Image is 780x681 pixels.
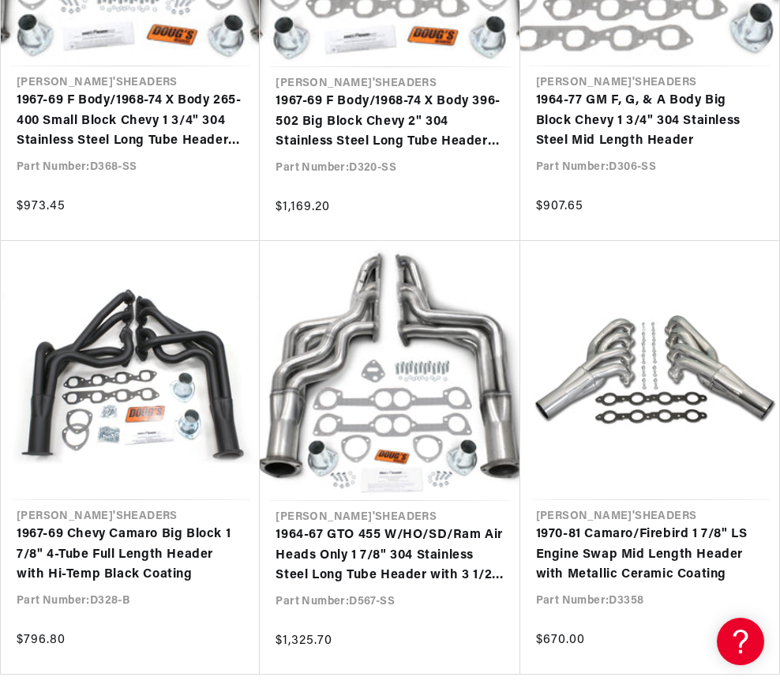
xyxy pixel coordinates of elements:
a: 1967-69 Chevy Camaro Big Block 1 7/8" 4-Tube Full Length Header with Hi-Temp Black Coating [17,525,244,585]
a: 1964-67 GTO 455 W/HO/SD/Ram Air Heads Only 1 7/8" 304 Stainless Steel Long Tube Header with 3 1/2... [276,525,504,586]
a: 1964-77 GM F, G, & A Body Big Block Chevy 1 3/4" 304 Stainless Steel Mid Length Header [536,91,763,152]
a: 1967-69 F Body/1968-74 X Body 265-400 Small Block Chevy 1 3/4" 304 Stainless Steel Long Tube Head... [17,91,244,152]
a: 1967-69 F Body/1968-74 X Body 396-502 Big Block Chevy 2" 304 Stainless Steel Long Tube Header wit... [276,92,504,152]
a: 1970-81 Camaro/Firebird 1 7/8" LS Engine Swap Mid Length Header with Metallic Ceramic Coating [536,525,763,585]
